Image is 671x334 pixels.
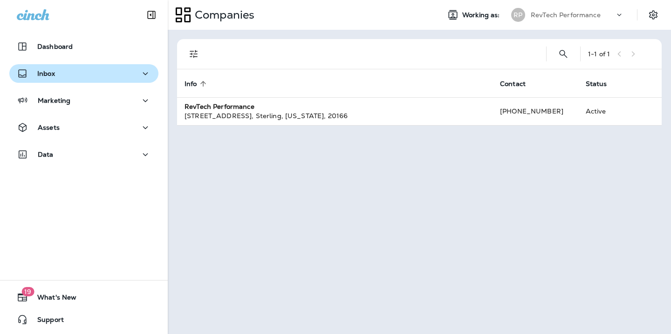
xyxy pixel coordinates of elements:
[185,102,254,111] strong: RevTech Performance
[9,37,158,56] button: Dashboard
[645,7,662,23] button: Settings
[500,80,538,88] span: Contact
[578,97,630,125] td: Active
[9,310,158,329] button: Support
[37,70,55,77] p: Inbox
[493,97,578,125] td: [PHONE_NUMBER]
[38,151,54,158] p: Data
[9,145,158,164] button: Data
[185,111,485,120] div: [STREET_ADDRESS] , Sterling , [US_STATE] , 20166
[138,6,164,24] button: Collapse Sidebar
[28,294,76,305] span: What's New
[9,288,158,307] button: 19What's New
[38,97,70,104] p: Marketing
[9,91,158,110] button: Marketing
[586,80,619,88] span: Status
[185,80,197,88] span: Info
[586,80,607,88] span: Status
[588,50,610,58] div: 1 - 1 of 1
[185,45,203,63] button: Filters
[554,45,573,63] button: Search Companies
[500,80,526,88] span: Contact
[21,287,34,296] span: 19
[191,8,254,22] p: Companies
[462,11,502,19] span: Working as:
[531,11,601,19] p: RevTech Performance
[37,43,73,50] p: Dashboard
[185,80,209,88] span: Info
[511,8,525,22] div: RP
[38,124,60,131] p: Assets
[9,118,158,137] button: Assets
[9,64,158,83] button: Inbox
[28,316,64,327] span: Support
